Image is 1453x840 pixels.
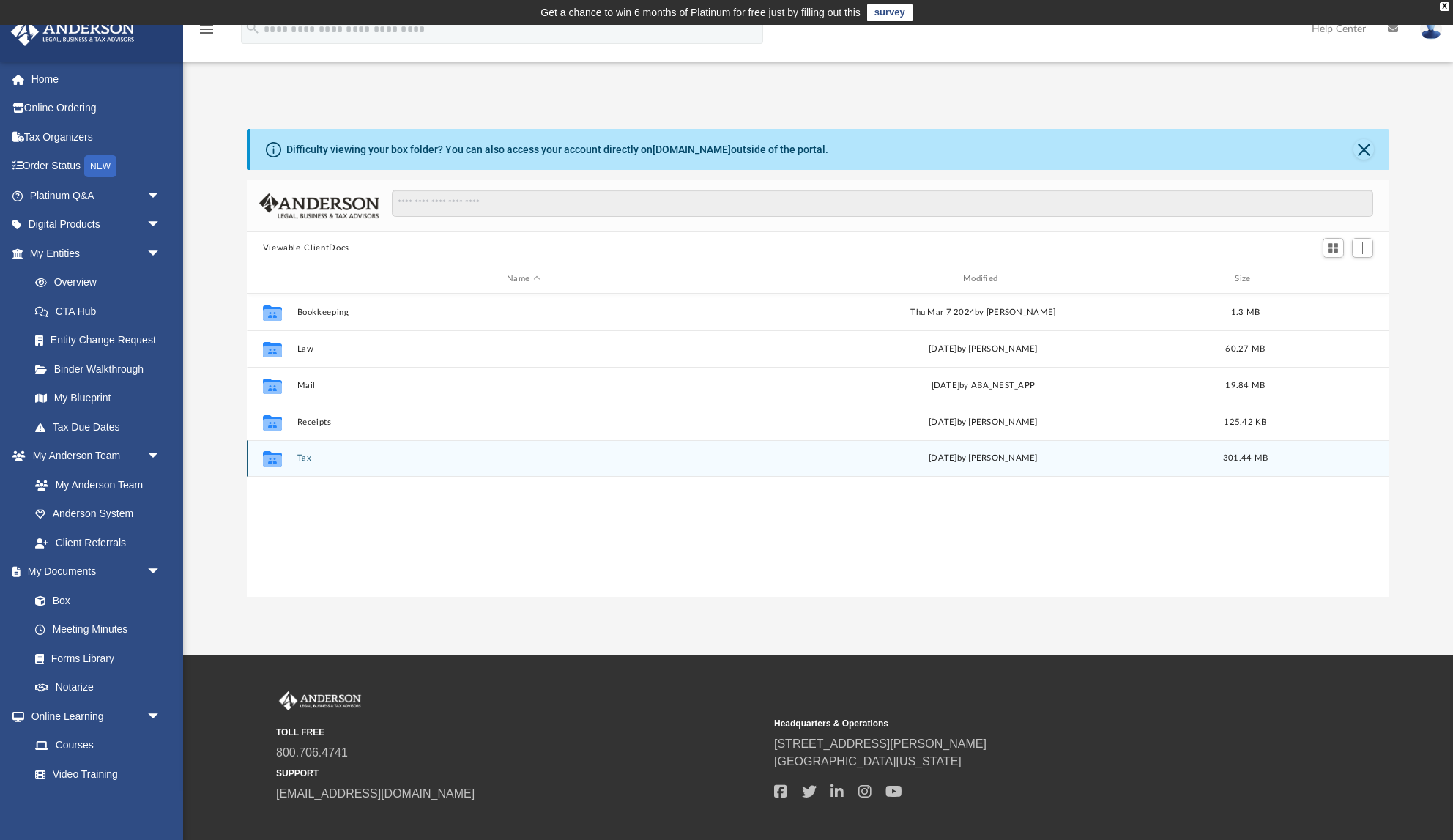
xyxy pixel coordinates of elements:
[276,787,475,800] a: [EMAIL_ADDRESS][DOMAIN_NAME]
[774,755,962,767] a: [GEOGRAPHIC_DATA][US_STATE]
[10,557,176,587] a: My Documentsarrow_drop_down
[146,210,176,240] span: arrow_drop_down
[653,144,731,155] a: [DOMAIN_NAME]
[21,731,176,760] a: Courses
[1225,382,1265,390] span: 19.84 MB
[247,294,1390,598] div: grid
[286,142,828,157] div: Difficulty viewing your box folder? You can also access your account directly on outside of the p...
[10,64,183,94] a: Home
[198,28,215,38] a: menu
[10,152,183,182] a: Order StatusNEW
[21,759,168,789] a: Video Training
[297,344,750,354] button: Law
[757,306,1210,319] div: Thu Mar 7 2024 by [PERSON_NAME]
[198,21,215,38] i: menu
[263,242,349,255] button: Viewable-ClientDocs
[10,442,176,471] a: My Anderson Teamarrow_drop_down
[757,452,1210,465] div: [DATE] by [PERSON_NAME]
[21,644,168,673] a: Forms Library
[757,379,1210,393] div: [DATE] by ABA_NEST_APP
[1281,272,1383,286] div: id
[774,717,1262,730] small: Headquarters & Operations
[757,343,1210,356] div: [DATE] by [PERSON_NAME]
[84,155,116,177] div: NEW
[757,416,1210,429] div: [DATE] by [PERSON_NAME]
[392,190,1373,218] input: Search files and folders
[245,20,261,36] i: search
[146,442,176,472] span: arrow_drop_down
[146,239,176,269] span: arrow_drop_down
[1323,238,1345,259] button: Switch to Grid View
[21,384,176,413] a: My Blueprint
[146,702,176,732] span: arrow_drop_down
[21,789,176,818] a: Resources
[1216,272,1274,286] div: Size
[21,412,183,442] a: Tax Due Dates
[146,181,176,211] span: arrow_drop_down
[540,4,861,21] div: Get a chance to win 6 months of Platinum for free just by filling out this
[867,4,913,21] a: survey
[146,557,176,587] span: arrow_drop_down
[1223,454,1268,462] span: 301.44 MB
[1420,18,1442,40] img: User Pic
[10,94,183,123] a: Online Ordering
[21,354,183,384] a: Binder Walkthrough
[10,210,183,239] a: Digital Productsarrow_drop_down
[21,528,176,557] a: Client Referrals
[253,272,289,286] div: id
[297,308,750,317] button: Bookkeeping
[297,381,750,390] button: Mail
[21,586,168,615] a: Box
[10,181,183,210] a: Platinum Q&Aarrow_drop_down
[10,702,176,731] a: Online Learningarrow_drop_down
[21,673,176,702] a: Notarize
[21,326,183,355] a: Entity Change Request
[1353,139,1374,160] button: Close
[1224,418,1266,426] span: 125.42 KB
[276,746,348,759] a: 800.706.4741
[276,767,764,780] small: SUPPORT
[21,615,176,644] a: Meeting Minutes
[276,691,364,710] img: Anderson Advisors Platinum Portal
[21,470,168,499] a: My Anderson Team
[21,268,183,297] a: Overview
[10,239,183,268] a: My Entitiesarrow_drop_down
[774,737,986,750] a: [STREET_ADDRESS][PERSON_NAME]
[297,453,750,463] button: Tax
[1225,345,1265,353] span: 60.27 MB
[1230,308,1260,316] span: 1.3 MB
[756,272,1209,286] div: Modified
[21,297,183,326] a: CTA Hub
[297,417,750,427] button: Receipts
[1352,238,1374,259] button: Add
[1440,2,1449,11] div: close
[10,122,183,152] a: Tax Organizers
[276,726,764,739] small: TOLL FREE
[21,499,176,529] a: Anderson System
[296,272,749,286] div: Name
[7,18,139,46] img: Anderson Advisors Platinum Portal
